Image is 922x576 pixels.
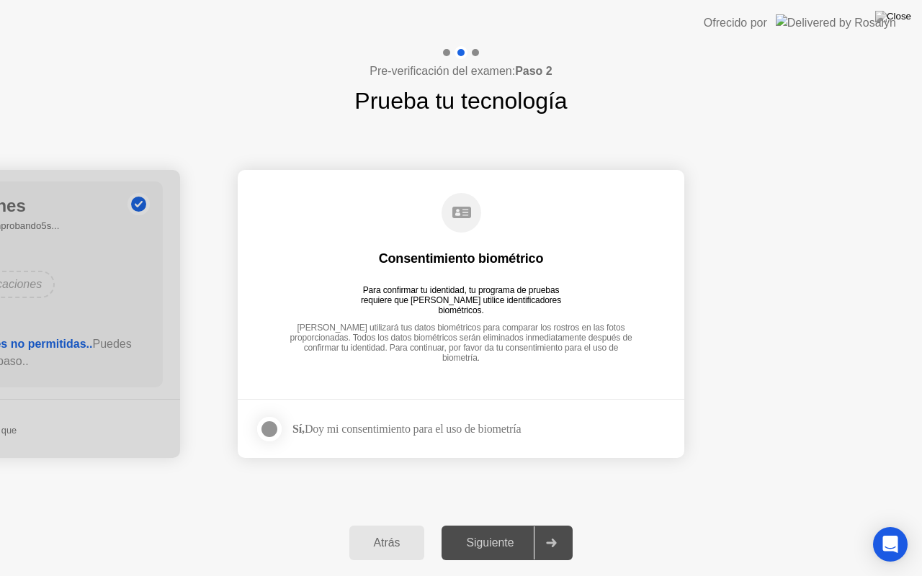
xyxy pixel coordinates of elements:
img: Close [875,11,911,22]
div: Ofrecido por [704,14,767,32]
button: Atrás [349,526,425,560]
div: Siguiente [446,536,534,549]
div: Atrás [354,536,421,549]
div: Doy mi consentimiento para el uso de biometría [292,422,521,436]
button: Siguiente [442,526,573,560]
div: Open Intercom Messenger [873,527,908,562]
b: Paso 2 [515,65,552,77]
div: Para confirmar tu identidad, tu programa de pruebas requiere que [PERSON_NAME] utilice identifica... [353,285,570,305]
div: Consentimiento biométrico [379,250,544,267]
strong: Sí, [292,423,305,435]
div: [PERSON_NAME] utilizará tus datos biométricos para comparar los rostros en las fotos proporcionad... [284,323,638,355]
img: Delivered by Rosalyn [776,14,896,31]
h1: Prueba tu tecnología [354,84,567,118]
h4: Pre-verificación del examen: [370,63,552,80]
